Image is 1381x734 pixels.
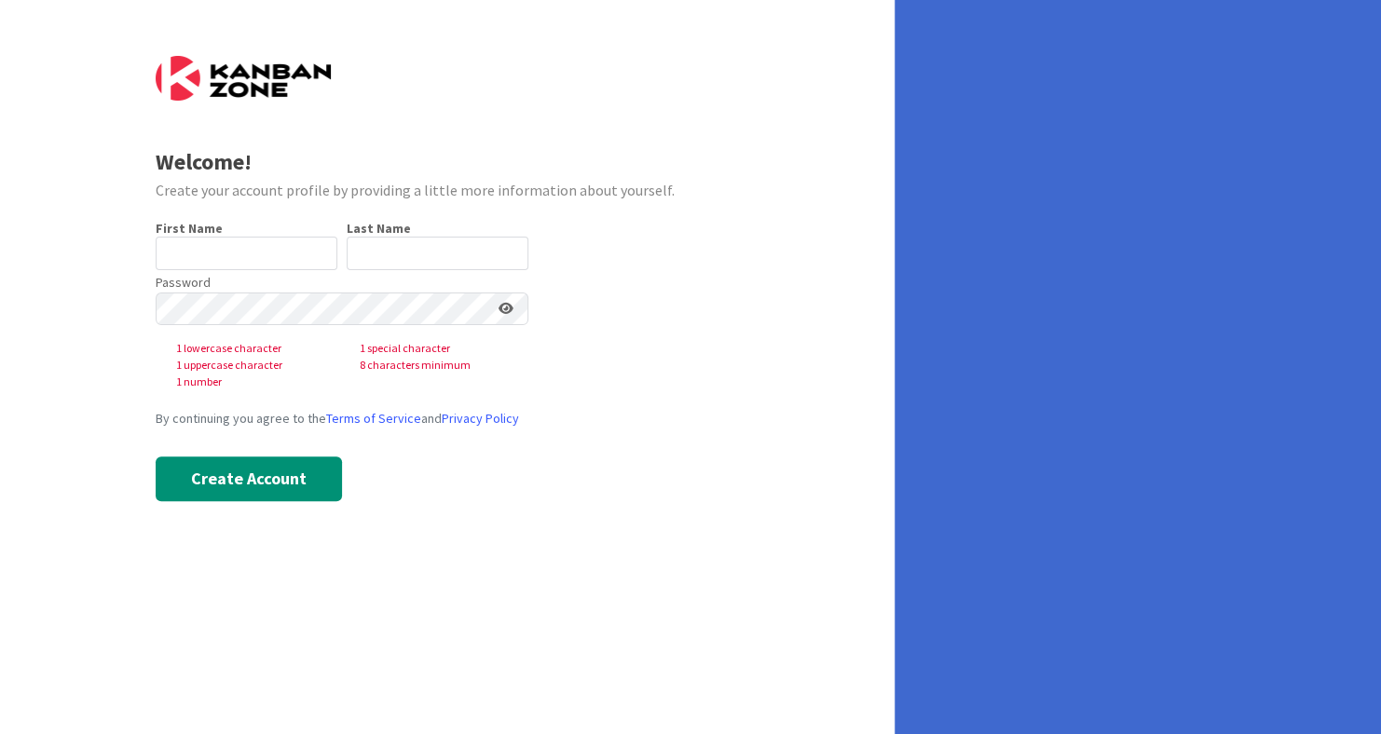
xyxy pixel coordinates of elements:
span: 1 special character [345,340,528,357]
span: 1 number [161,374,345,390]
label: Last Name [347,220,411,237]
span: 1 lowercase character [161,340,345,357]
a: Privacy Policy [442,410,519,427]
a: Terms of Service [326,410,421,427]
label: Password [156,273,211,292]
label: First Name [156,220,223,237]
button: Create Account [156,456,342,501]
div: Welcome! [156,145,740,179]
img: Kanban Zone [156,56,331,101]
span: 8 characters minimum [345,357,528,374]
div: Create your account profile by providing a little more information about yourself. [156,179,740,201]
span: 1 uppercase character [161,357,345,374]
div: By continuing you agree to the and [156,409,740,428]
